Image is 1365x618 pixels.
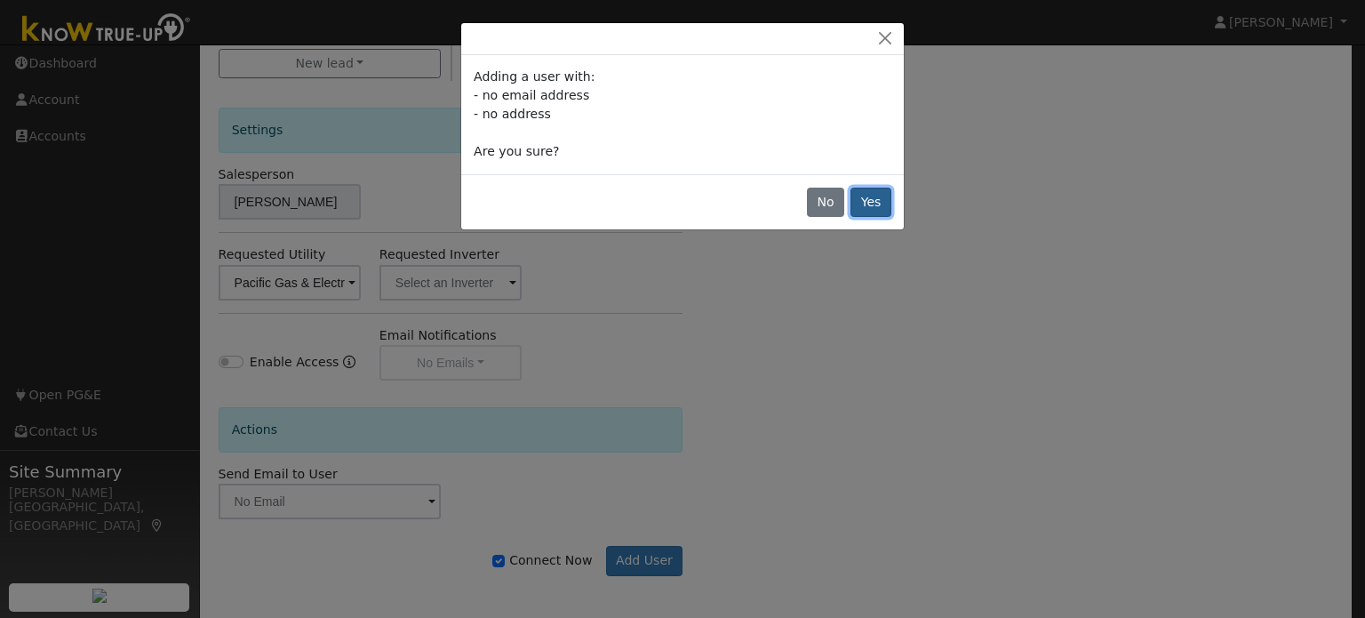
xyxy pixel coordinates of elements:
span: Adding a user with: [474,69,595,84]
span: - no address [474,107,551,121]
button: Close [873,29,898,48]
span: - no email address [474,88,589,102]
button: Yes [850,188,891,218]
button: No [807,188,844,218]
span: Are you sure? [474,144,559,158]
